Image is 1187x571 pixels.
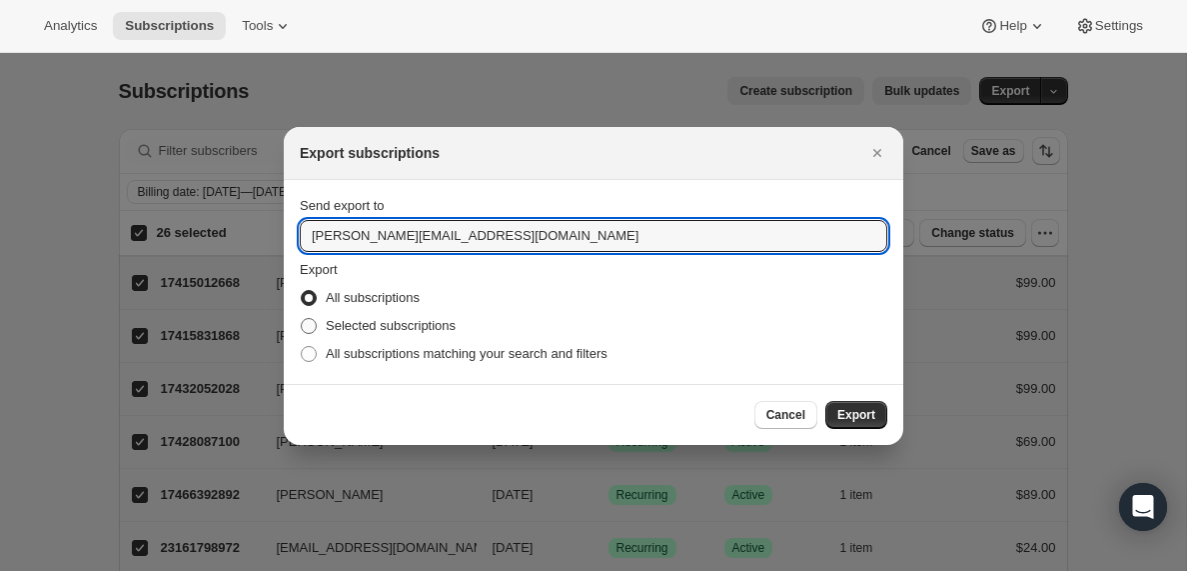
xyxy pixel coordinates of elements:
button: Analytics [32,12,109,40]
span: Export [300,262,338,277]
span: Selected subscriptions [326,318,456,333]
span: Tools [242,18,273,34]
button: Close [863,139,891,167]
button: Help [967,12,1058,40]
h2: Export subscriptions [300,143,440,163]
span: Subscriptions [125,18,214,34]
span: Settings [1095,18,1143,34]
span: All subscriptions [326,290,420,305]
button: Subscriptions [113,12,226,40]
button: Cancel [754,401,817,429]
button: Tools [230,12,305,40]
button: Export [825,401,887,429]
span: Help [999,18,1026,34]
span: Cancel [766,407,805,423]
span: Analytics [44,18,97,34]
span: Send export to [300,198,385,213]
button: Settings [1063,12,1155,40]
span: All subscriptions matching your search and filters [326,346,607,361]
span: Export [837,407,875,423]
div: Open Intercom Messenger [1119,483,1167,531]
